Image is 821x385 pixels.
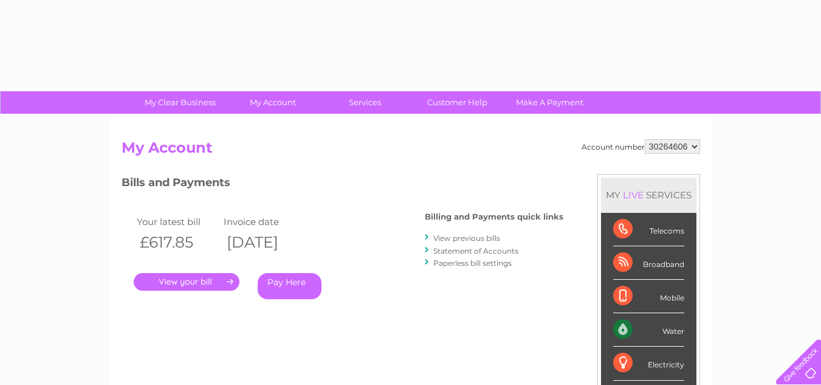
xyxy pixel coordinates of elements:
[613,313,684,347] div: Water
[134,273,239,291] a: .
[433,234,500,243] a: View previous bills
[613,246,684,280] div: Broadband
[601,178,696,212] div: MY SERVICES
[613,280,684,313] div: Mobile
[500,91,600,114] a: Make A Payment
[130,91,230,114] a: My Clear Business
[122,174,563,195] h3: Bills and Payments
[620,189,646,201] div: LIVE
[613,347,684,380] div: Electricity
[221,230,308,255] th: [DATE]
[613,213,684,246] div: Telecoms
[134,230,221,255] th: £617.85
[258,273,321,299] a: Pay Here
[425,212,563,221] h4: Billing and Payments quick links
[433,246,518,255] a: Statement of Accounts
[433,258,512,268] a: Paperless bill settings
[122,139,700,162] h2: My Account
[582,139,700,154] div: Account number
[221,213,308,230] td: Invoice date
[315,91,415,114] a: Services
[222,91,323,114] a: My Account
[407,91,507,114] a: Customer Help
[134,213,221,230] td: Your latest bill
